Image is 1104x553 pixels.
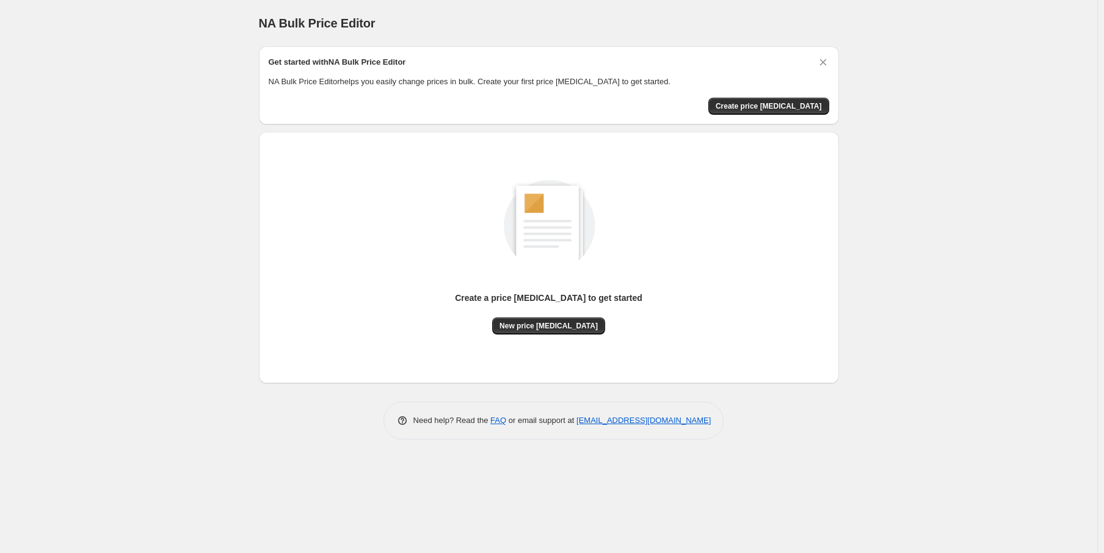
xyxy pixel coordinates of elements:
[817,56,829,68] button: Dismiss card
[492,317,605,334] button: New price [MEDICAL_DATA]
[576,416,711,425] a: [EMAIL_ADDRESS][DOMAIN_NAME]
[499,321,598,331] span: New price [MEDICAL_DATA]
[269,56,406,68] h2: Get started with NA Bulk Price Editor
[259,16,376,30] span: NA Bulk Price Editor
[708,98,829,115] button: Create price change job
[716,101,822,111] span: Create price [MEDICAL_DATA]
[455,292,642,304] p: Create a price [MEDICAL_DATA] to get started
[506,416,576,425] span: or email support at
[413,416,491,425] span: Need help? Read the
[269,76,829,88] p: NA Bulk Price Editor helps you easily change prices in bulk. Create your first price [MEDICAL_DAT...
[490,416,506,425] a: FAQ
